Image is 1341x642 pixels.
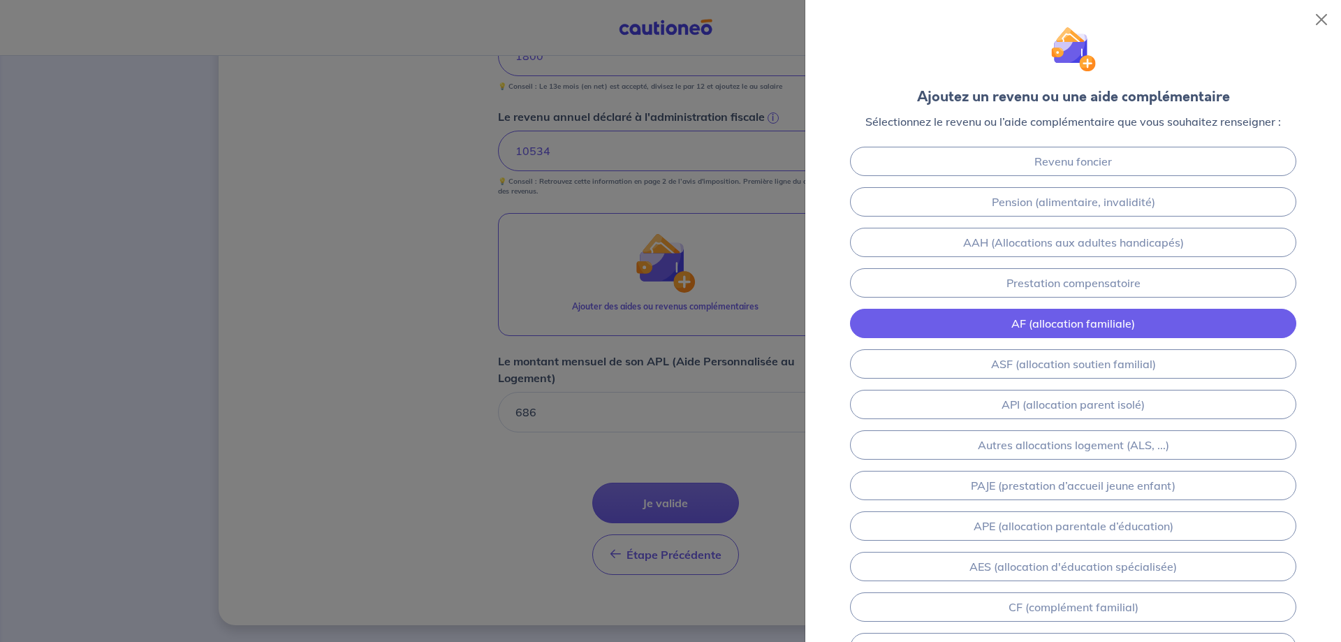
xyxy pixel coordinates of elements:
a: Revenu foncier [850,147,1296,176]
a: AF (allocation familiale) [850,309,1296,338]
button: Close [1310,8,1333,31]
a: ASF (allocation soutien familial) [850,349,1296,379]
a: CF (complément familial) [850,592,1296,622]
p: Sélectionnez le revenu ou l’aide complémentaire que vous souhaitez renseigner : [865,113,1281,130]
img: illu_wallet.svg [1050,27,1096,72]
a: AAH (Allocations aux adultes handicapés) [850,228,1296,257]
a: Prestation compensatoire [850,268,1296,298]
a: Autres allocations logement (ALS, ...) [850,430,1296,460]
a: API (allocation parent isolé) [850,390,1296,419]
a: Pension (alimentaire, invalidité) [850,187,1296,217]
a: PAJE (prestation d’accueil jeune enfant) [850,471,1296,500]
div: Ajoutez un revenu ou une aide complémentaire [917,87,1230,108]
a: APE (allocation parentale d’éducation) [850,511,1296,541]
a: AES (allocation d'éducation spécialisée) [850,552,1296,581]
